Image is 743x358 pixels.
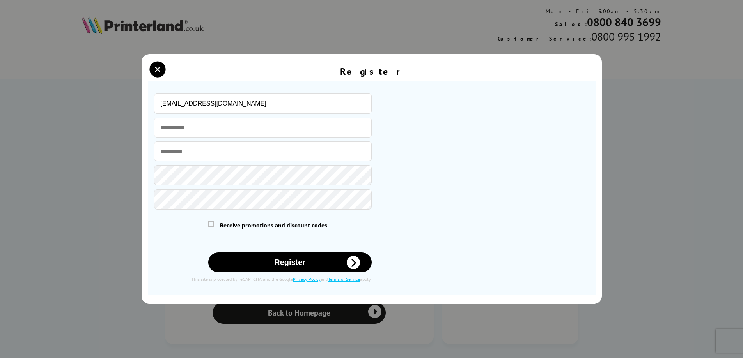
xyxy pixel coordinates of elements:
[293,276,321,282] a: Privacy Policy
[152,63,163,75] button: close modal
[340,65,403,78] div: Register
[220,221,327,229] span: Receive promotions and discount codes
[208,252,372,272] button: Register
[328,276,360,282] a: Terms of Service
[154,93,372,114] input: Email
[154,276,372,282] div: This site is protected by reCAPTCHA and the Google and apply.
